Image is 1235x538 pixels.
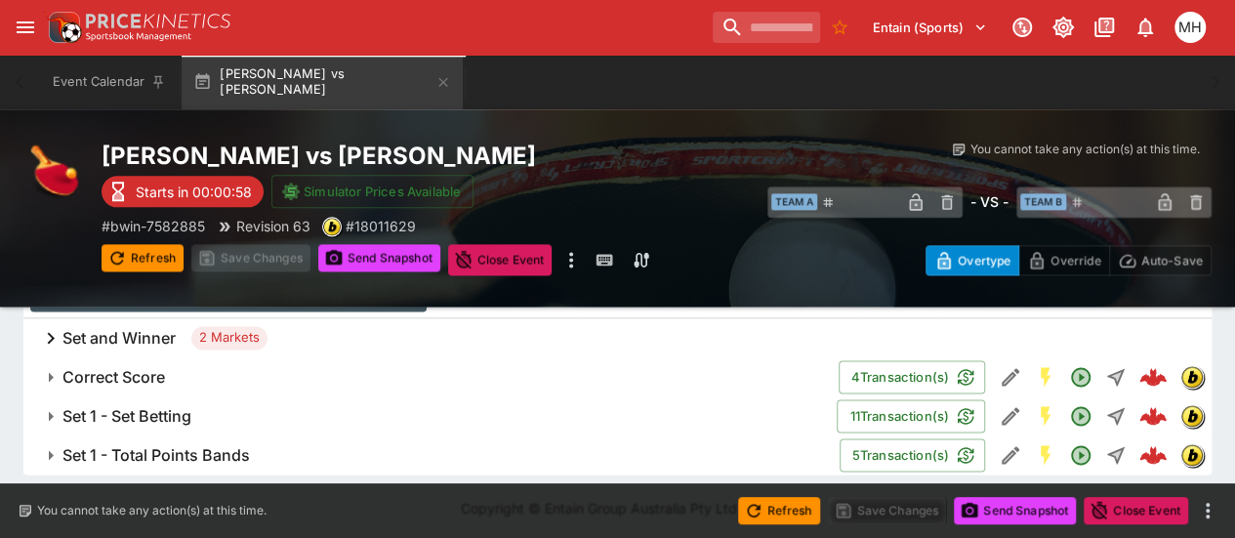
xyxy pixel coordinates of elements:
[41,55,178,109] button: Event Calendar
[970,141,1200,158] p: You cannot take any action(s) at this time.
[271,175,473,208] button: Simulator Prices Available
[1028,398,1063,434] button: SGM Enabled
[738,497,820,524] button: Refresh
[1139,441,1167,469] div: 9ef2dfb2-9cd3-4e9b-bebc-9f08cea07516
[1005,10,1040,45] button: Connected to PK
[182,55,463,109] button: [PERSON_NAME] vs [PERSON_NAME]
[102,216,205,236] p: Copy To Clipboard
[62,406,191,427] h6: Set 1 - Set Betting
[318,244,440,271] button: Send Snapshot
[1050,250,1100,270] p: Override
[1063,359,1098,394] button: Open
[1098,398,1133,434] button: Straight
[993,398,1028,434] button: Edit Detail
[8,10,43,45] button: open drawer
[1133,357,1173,396] a: 0adb2119-4e5f-4e77-b034-a7910123a3b0
[323,218,341,235] img: bwin.png
[1181,405,1203,427] img: bwin
[958,250,1010,270] p: Overtype
[824,12,855,43] button: No Bookmarks
[102,141,749,171] h2: Copy To Clipboard
[23,435,840,475] button: Set 1 - Total Points Bands
[448,244,553,275] button: Close Event
[1180,404,1204,428] div: bwin
[1028,359,1063,394] button: SGM Enabled
[1069,443,1092,467] svg: Open
[926,245,1212,275] div: Start From
[23,141,86,203] img: table_tennis.png
[346,216,416,236] p: Copy To Clipboard
[1063,437,1098,473] button: Open
[136,182,252,202] p: Starts in 00:00:58
[86,32,191,41] img: Sportsbook Management
[771,193,817,210] span: Team A
[993,359,1028,394] button: Edit Detail
[970,191,1009,212] h6: - VS -
[1098,437,1133,473] button: Straight
[1139,402,1167,430] div: 38f0cab8-8bd2-4c6d-a19a-29a1f2fa8083
[23,396,837,435] button: Set 1 - Set Betting
[322,217,342,236] div: bwin
[1174,12,1206,43] div: Michael Hutchinson
[993,437,1028,473] button: Edit Detail
[1098,359,1133,394] button: Straight
[1169,6,1212,49] button: Michael Hutchinson
[1139,363,1167,391] img: logo-cerberus--red.svg
[62,367,165,388] h6: Correct Score
[62,328,176,349] h6: Set and Winner
[840,438,985,472] button: 5Transaction(s)
[86,14,230,28] img: PriceKinetics
[1181,444,1203,466] img: bwin
[1069,365,1092,389] svg: Open
[102,244,184,271] button: Refresh
[43,8,82,47] img: PriceKinetics Logo
[1133,435,1173,475] a: 9ef2dfb2-9cd3-4e9b-bebc-9f08cea07516
[839,360,985,393] button: 4Transaction(s)
[837,399,985,433] button: 11Transaction(s)
[1141,250,1203,270] p: Auto-Save
[1180,365,1204,389] div: bwin
[1128,10,1163,45] button: Notifications
[954,497,1076,524] button: Send Snapshot
[1181,366,1203,388] img: bwin
[23,357,839,396] button: Correct Score
[236,216,310,236] p: Revision 63
[1046,10,1081,45] button: Toggle light/dark mode
[1020,193,1066,210] span: Team B
[1139,363,1167,391] div: 0adb2119-4e5f-4e77-b034-a7910123a3b0
[1133,396,1173,435] a: 38f0cab8-8bd2-4c6d-a19a-29a1f2fa8083
[1196,499,1219,522] button: more
[713,12,820,43] input: search
[191,328,268,348] span: 2 Markets
[1069,404,1092,428] svg: Open
[37,502,267,519] p: You cannot take any action(s) at this time.
[62,445,250,466] h6: Set 1 - Total Points Bands
[559,244,583,275] button: more
[926,245,1019,275] button: Overtype
[1139,402,1167,430] img: logo-cerberus--red.svg
[1018,245,1109,275] button: Override
[1180,443,1204,467] div: bwin
[1028,437,1063,473] button: SGM Enabled
[1084,497,1188,524] button: Close Event
[861,12,999,43] button: Select Tenant
[1109,245,1212,275] button: Auto-Save
[1139,441,1167,469] img: logo-cerberus--red.svg
[1087,10,1122,45] button: Documentation
[1063,398,1098,434] button: Open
